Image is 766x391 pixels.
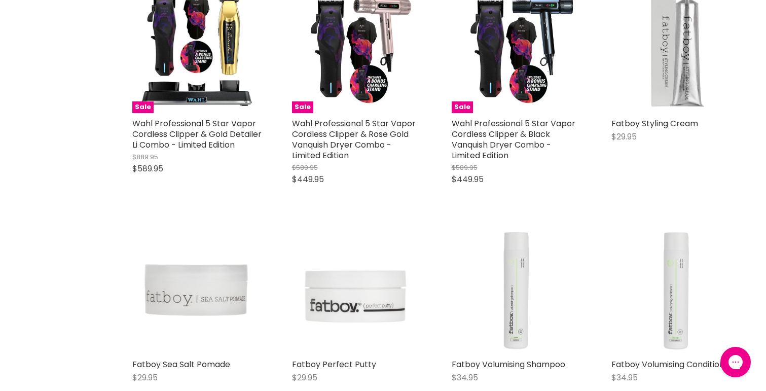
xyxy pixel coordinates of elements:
span: $589.95 [132,163,163,174]
iframe: Gorgias live chat messenger [715,343,756,381]
span: $34.95 [452,372,478,383]
span: $34.95 [611,372,638,383]
span: $889.95 [132,152,158,162]
a: Fatboy Styling Cream [611,118,698,129]
a: Fatboy Volumising Conditioner [611,359,733,370]
img: Fatboy Perfect Putty [292,225,421,354]
span: $29.95 [132,372,158,383]
img: Fatboy Volumising Shampoo [452,225,581,354]
span: $449.95 [292,173,324,185]
a: Wahl Professional 5 Star Vapor Cordless Clipper & Gold Detailer Li Combo - Limited Edition [132,118,262,151]
a: Fatboy Perfect Putty [292,359,376,370]
img: Fatboy Volumising Conditioner [611,225,741,354]
span: Sale [292,101,313,113]
a: Wahl Professional 5 Star Vapor Cordless Clipper & Black Vanquish Dryer Combo - Limited Edition [452,118,575,161]
span: $589.95 [292,163,318,172]
a: Wahl Professional 5 Star Vapor Cordless Clipper & Rose Gold Vanquish Dryer Combo - Limited Edition [292,118,416,161]
img: Fatboy Sea Salt Pomade [132,225,262,354]
a: Fatboy Sea Salt Pomade [132,359,230,370]
span: Sale [132,101,154,113]
span: $29.95 [292,372,317,383]
span: $29.95 [611,131,637,143]
span: $449.95 [452,173,484,185]
a: Fatboy Volumising Shampoo [452,359,565,370]
span: Sale [452,101,473,113]
span: $589.95 [452,163,478,172]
